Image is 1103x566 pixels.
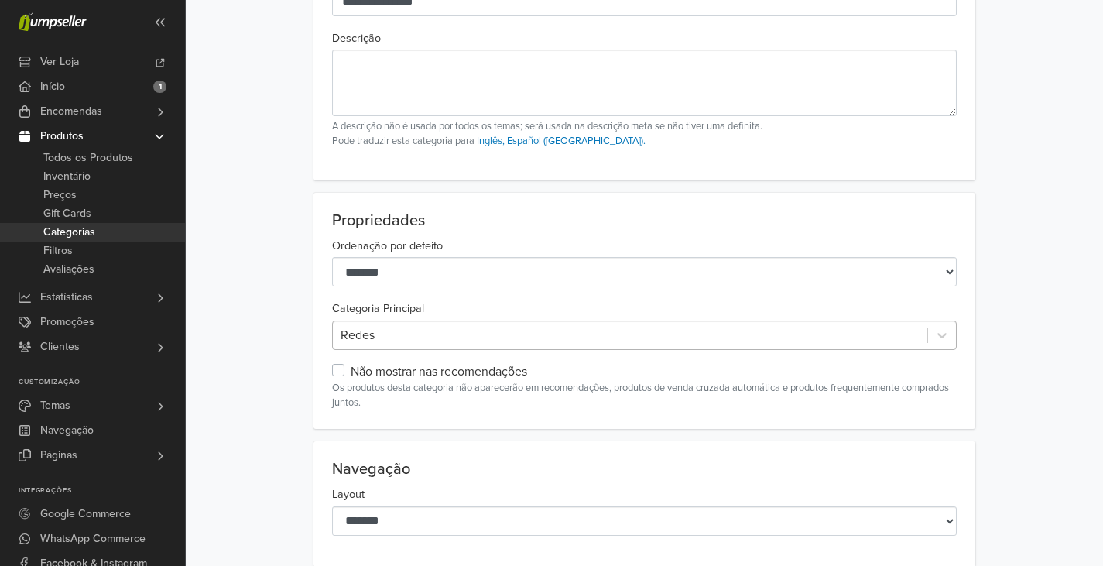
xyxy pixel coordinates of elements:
[43,167,91,186] span: Inventário
[43,186,77,204] span: Preços
[505,135,646,147] a: Español ([GEOGRAPHIC_DATA]).
[40,310,94,334] span: Promoções
[40,502,131,527] span: Google Commerce
[332,381,957,410] p: Os produtos desta categoria não aparecerão em recomendações, produtos de venda cruzada automática...
[332,486,365,503] label: Layout
[40,443,77,468] span: Páginas
[40,124,84,149] span: Produtos
[40,527,146,551] span: WhatsApp Commerce
[40,74,65,99] span: Início
[40,334,80,359] span: Clientes
[474,135,505,147] a: Inglês,
[43,223,95,242] span: Categorias
[43,242,73,260] span: Filtros
[40,50,79,74] span: Ver Loja
[19,378,185,387] p: Customização
[332,30,381,47] label: Descrição
[153,81,166,93] span: 1
[40,99,102,124] span: Encomendas
[332,460,957,479] h2: Navegação
[332,134,957,149] div: Pode traduzir esta categoria para
[332,211,957,230] h2: Propriedades
[332,119,957,149] small: A descrição não é usada por todos os temas; será usada na descrição meta se não tiver uma definita.
[43,260,94,279] span: Avaliações
[40,393,70,418] span: Temas
[332,238,443,255] label: Ordenação por defeito
[351,362,527,381] label: Não mostrar nas recomendações
[43,204,91,223] span: Gift Cards
[40,285,93,310] span: Estatísticas
[19,486,185,496] p: Integrações
[40,418,94,443] span: Navegação
[332,300,424,317] label: Categoria Principal
[43,149,133,167] span: Todos os Produtos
